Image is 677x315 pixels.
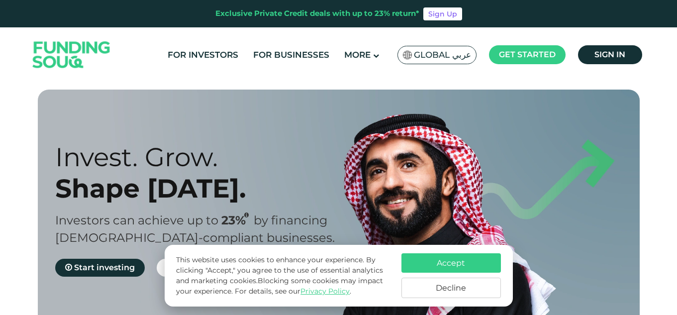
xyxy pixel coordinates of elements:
span: More [344,50,371,60]
span: Start investing [74,263,135,272]
button: Decline [401,278,501,298]
a: Privacy Policy [300,287,350,296]
a: Get funded [157,259,232,277]
p: This website uses cookies to enhance your experience. By clicking "Accept," you agree to the use ... [176,255,391,297]
span: Investors can achieve up to [55,213,218,227]
div: Invest. Grow. [55,141,356,173]
a: Start investing [55,259,145,277]
span: Get started [499,50,556,59]
a: For Investors [165,47,241,63]
div: Shape [DATE]. [55,173,356,204]
span: For details, see our . [235,287,351,296]
button: Accept [401,253,501,273]
img: Logo [23,30,120,80]
i: 23% IRR (expected) ~ 15% Net yield (expected) [244,212,249,218]
a: Sign Up [423,7,462,20]
span: Global عربي [414,49,471,61]
a: Sign in [578,45,642,64]
div: Exclusive Private Credit deals with up to 23% return* [215,8,419,19]
a: For Businesses [251,47,332,63]
span: Sign in [594,50,625,59]
span: 23% [221,213,254,227]
img: SA Flag [403,51,412,59]
span: Blocking some cookies may impact your experience. [176,276,383,296]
